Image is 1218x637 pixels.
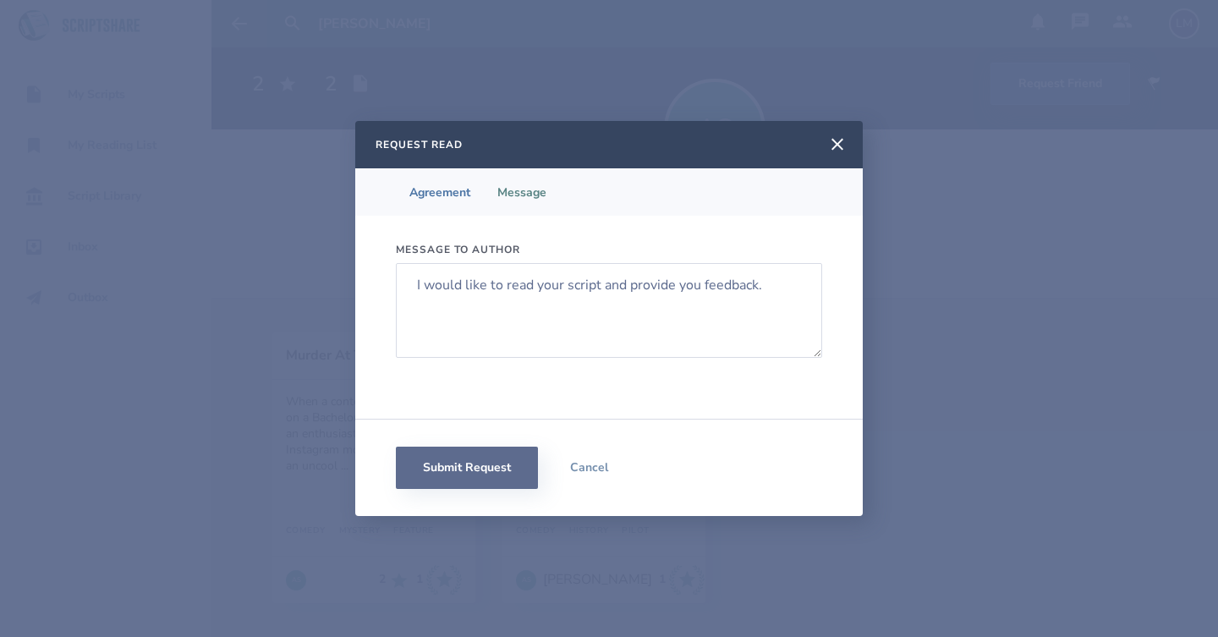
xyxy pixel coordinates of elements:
[396,447,538,489] button: Submit Request
[396,263,822,358] textarea: I would like to read your script and provide you feedback.
[484,168,560,216] li: Message
[396,168,484,216] li: Agreement
[538,447,639,489] button: Cancel
[396,243,822,256] label: Message to author
[376,138,463,151] h2: Request Read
